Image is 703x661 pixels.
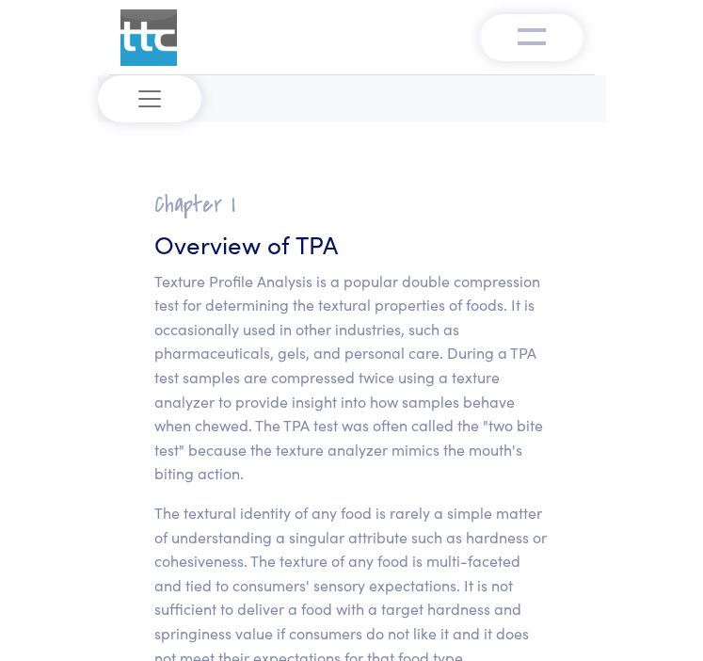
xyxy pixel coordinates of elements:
[154,190,550,219] h2: Chapter I
[154,269,550,486] p: Texture Profile Analysis is a popular double compression test for determining the textural proper...
[518,24,546,46] img: menu-v1.0.png
[98,75,201,122] button: Toggle navigation
[120,9,177,66] img: ttc_logo_1x1_v1.0.png
[480,14,583,61] button: Toggle navigation
[154,227,550,261] h3: Overview of TPA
